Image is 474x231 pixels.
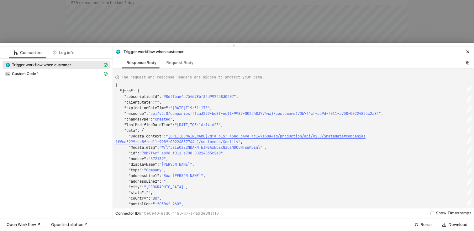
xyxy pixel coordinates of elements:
img: integration-icon [5,71,10,76]
span: : [146,111,148,116]
span: Custom Code 1 [12,71,39,76]
span: : [155,201,157,207]
span: : [172,122,175,127]
span: : [144,190,146,195]
span: : { [133,89,140,94]
span: 37744a)/customers(70b7f4cf-ab9d-f011-a708-00224835 [258,111,368,116]
span: , [186,185,188,190]
span: icon-success-page [414,223,418,227]
div: Open Workflow ↗ [7,222,40,227]
span: , [381,111,383,116]
div: Show Timestamps [436,210,471,216]
span: "created" [153,117,172,122]
span: "lastModifiedDateTime" [124,122,172,127]
span: "city" [129,185,142,190]
span: "[PERSON_NAME]" [159,162,192,167]
span: "state" [129,190,144,195]
span: Custom Code 1 [3,70,110,78]
span: , [223,151,225,156]
span: : [142,168,144,173]
span: .0/$metadata#companies [317,134,366,139]
span: " [166,134,168,139]
span: , [236,94,238,99]
span: Trigger workflow when customer [12,62,71,67]
span: "data" [124,128,137,133]
span: : [168,105,170,110]
span: , [221,122,223,127]
span: icon-cards [104,63,108,67]
span: icon-drag-indicator [233,43,237,46]
img: integration-icon [5,62,10,67]
span: "[DATE]T19:51:17Z" [170,105,210,110]
span: "resource" [124,111,146,116]
span: : [146,156,148,161]
span: "expirationDateTime" [124,105,168,110]
div: Connector ID [115,211,219,216]
span: : { [137,128,144,133]
textarea: Editor content;Press Alt+F1 for Accessibility Options. [115,83,116,88]
span: c2a8)" [368,111,381,116]
span: "" [146,190,150,195]
span: "Rua [PERSON_NAME]" [161,173,203,178]
span: "70b7f4cf-ab9d-f011-a708-00224835c2a8" [140,151,223,156]
span: , [159,196,161,201]
span: : [153,100,155,105]
span: (ffca3299-be8f-ed11-9989-00224837744a)/customers/$ [115,139,225,144]
span: icon-cards [104,72,108,76]
button: Rerun [410,221,436,228]
span: entity [225,139,238,144]
span: " [238,139,240,144]
span: The request and response Headers are hidden to protect your data. [122,74,264,80]
span: [URL][DOMAIN_NAME] [168,134,208,139]
span: "W/\"JzIwOzE2NDAxMTE3MzAxNDExNzUzMDQ5MTswMDsn\"" [159,145,265,150]
span: : [137,151,140,156]
span: : [159,179,161,184]
span: "api/v2.0/companies(ffca3299-be8f-ed11-9989-002248 [148,111,258,116]
span: "subscriptionId" [124,94,159,99]
span: "@odata.etag" [129,145,157,150]
span: Trigger workflow when customer [3,61,110,69]
span: : [164,134,166,139]
span: , [166,179,168,184]
span: "postalCode" [129,201,155,207]
span: "type" [129,168,142,173]
span: "displayName" [129,162,157,167]
span: , [172,117,175,122]
span: : [159,94,161,99]
span: icon-download [442,223,446,227]
span: , [159,100,161,105]
span: , [150,190,153,195]
span: "05862-260" [157,201,181,207]
span: "number" [129,156,146,161]
span: "@odata.context" [129,134,164,139]
span: "country" [129,196,148,201]
span: "" [161,179,166,184]
span: "[DATE]T03:16:14.62Z" [175,122,221,127]
div: Download [449,222,467,227]
div: Response Body [127,60,156,65]
span: , [203,173,205,178]
span: "98dffba64a754678bf32d99225830207" [161,94,236,99]
span: , [210,105,212,110]
span: "json" [120,89,133,94]
span: , [265,145,267,150]
span: "addressLine2" [129,179,159,184]
span: "[GEOGRAPHIC_DATA]" [144,185,186,190]
div: Open Installation ↗ [51,222,88,227]
span: icon-close [466,50,470,54]
span: : [150,117,153,122]
span: , [164,168,166,173]
span: : [148,196,150,201]
button: Open Workflow ↗ [3,221,45,228]
span: : [142,185,144,190]
div: Connectors [14,50,43,55]
span: "BR" [150,196,159,201]
span: , [192,162,194,167]
span: icon-logic [14,51,18,55]
span: "" [155,100,159,105]
span: 7dfa-b15f-45bd-b49e-4c147e50a4ed/production/api/v2 [208,134,317,139]
span: : [159,173,161,178]
span: "id" [129,151,137,156]
span: "changeType" [124,117,150,122]
span: 840e6e40-8ad6-4186-b77a-fa9de8ffa110 [139,211,219,216]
